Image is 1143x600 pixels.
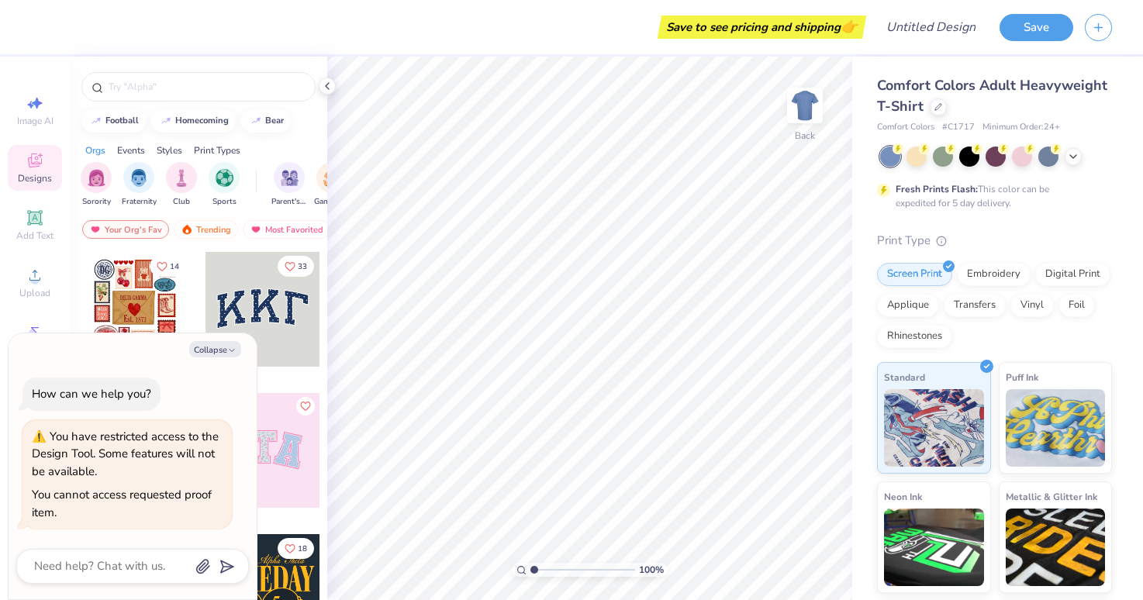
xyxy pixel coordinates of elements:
[212,196,237,208] span: Sports
[982,121,1060,134] span: Minimum Order: 24 +
[32,487,212,520] div: You cannot access requested proof item.
[89,224,102,235] img: most_fav.gif
[32,386,151,402] div: How can we help you?
[32,429,219,479] div: You have restricted access to the Design Tool. Some features will not be available.
[298,263,307,271] span: 33
[841,17,858,36] span: 👉
[16,229,54,242] span: Add Text
[944,294,1006,317] div: Transfers
[314,162,350,208] button: filter button
[130,169,147,187] img: Fraternity Image
[157,143,182,157] div: Styles
[877,294,939,317] div: Applique
[243,220,330,239] div: Most Favorited
[85,143,105,157] div: Orgs
[278,256,314,277] button: Like
[82,220,169,239] div: Your Org's Fav
[122,162,157,208] div: filter for Fraternity
[1006,369,1038,385] span: Puff Ink
[639,563,664,577] span: 100 %
[117,143,145,157] div: Events
[884,509,984,586] img: Neon Ink
[18,172,52,184] span: Designs
[181,224,193,235] img: trending.gif
[216,169,233,187] img: Sports Image
[122,196,157,208] span: Fraternity
[17,115,54,127] span: Image AI
[896,182,1086,210] div: This color can be expedited for 5 day delivery.
[175,116,229,125] div: homecoming
[877,121,934,134] span: Comfort Colors
[323,169,341,187] img: Game Day Image
[896,183,978,195] strong: Fresh Prints Flash:
[278,538,314,559] button: Like
[877,76,1107,116] span: Comfort Colors Adult Heavyweight T-Shirt
[884,488,922,505] span: Neon Ink
[1058,294,1095,317] div: Foil
[122,162,157,208] button: filter button
[877,325,952,348] div: Rhinestones
[314,196,350,208] span: Game Day
[271,162,307,208] div: filter for Parent's Weekend
[150,256,186,277] button: Like
[194,143,240,157] div: Print Types
[189,341,241,357] button: Collapse
[281,169,299,187] img: Parent's Weekend Image
[107,79,306,95] input: Try "Alpha"
[160,116,172,126] img: trend_line.gif
[82,196,111,208] span: Sorority
[874,12,988,43] input: Untitled Design
[250,224,262,235] img: most_fav.gif
[942,121,975,134] span: # C1717
[105,116,139,125] div: football
[271,196,307,208] span: Parent's Weekend
[296,397,315,416] button: Like
[88,169,105,187] img: Sorority Image
[170,263,179,271] span: 14
[1035,263,1110,286] div: Digital Print
[173,196,190,208] span: Club
[884,389,984,467] img: Standard
[81,109,146,133] button: football
[19,287,50,299] span: Upload
[314,162,350,208] div: filter for Game Day
[1010,294,1054,317] div: Vinyl
[250,116,262,126] img: trend_line.gif
[81,162,112,208] button: filter button
[173,169,190,187] img: Club Image
[265,116,284,125] div: bear
[151,109,236,133] button: homecoming
[81,162,112,208] div: filter for Sorority
[1006,488,1097,505] span: Metallic & Glitter Ink
[209,162,240,208] button: filter button
[877,263,952,286] div: Screen Print
[298,545,307,553] span: 18
[1006,389,1106,467] img: Puff Ink
[957,263,1031,286] div: Embroidery
[174,220,238,239] div: Trending
[795,129,815,143] div: Back
[1006,509,1106,586] img: Metallic & Glitter Ink
[209,162,240,208] div: filter for Sports
[241,109,291,133] button: bear
[271,162,307,208] button: filter button
[1000,14,1073,41] button: Save
[166,162,197,208] div: filter for Club
[877,232,1112,250] div: Print Type
[90,116,102,126] img: trend_line.gif
[661,16,862,39] div: Save to see pricing and shipping
[884,369,925,385] span: Standard
[166,162,197,208] button: filter button
[789,90,820,121] img: Back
